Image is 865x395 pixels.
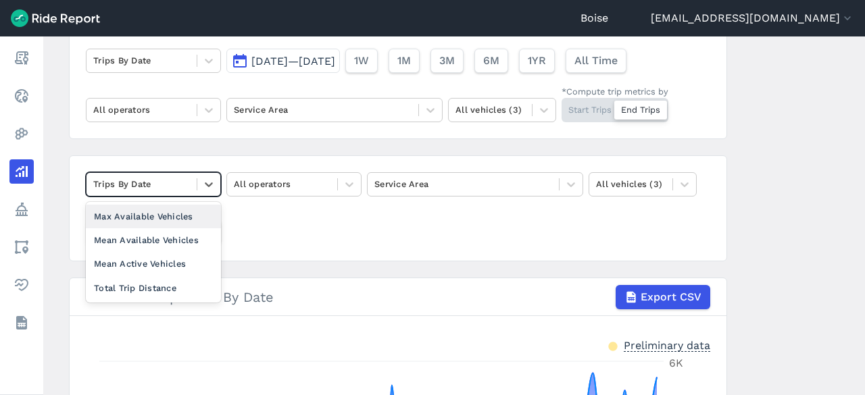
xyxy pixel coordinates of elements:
[9,197,34,221] a: Policy
[86,205,221,228] div: Max Available Vehicles
[651,10,854,26] button: [EMAIL_ADDRESS][DOMAIN_NAME]
[566,49,626,73] button: All Time
[528,53,546,69] span: 1YR
[9,46,34,70] a: Report
[616,285,710,309] button: Export CSV
[483,53,499,69] span: 6M
[9,311,34,335] a: Datasets
[9,122,34,146] a: Heatmaps
[86,252,221,275] div: Mean Active Vehicles
[574,53,618,69] span: All Time
[430,49,464,73] button: 3M
[624,338,710,352] div: Preliminary data
[9,84,34,108] a: Realtime
[86,228,221,252] div: Mean Available Vehicles
[9,273,34,297] a: Health
[9,159,34,184] a: Analyze
[9,235,34,259] a: Areas
[251,55,335,68] span: [DATE]—[DATE]
[580,10,608,26] a: Boise
[562,85,668,98] div: *Compute trip metrics by
[519,49,555,73] button: 1YR
[354,53,369,69] span: 1W
[397,53,411,69] span: 1M
[11,9,100,27] img: Ride Report
[641,289,701,305] span: Export CSV
[86,285,710,309] div: Metrics Comparison By Date
[669,357,683,369] tspan: 6K
[86,276,221,300] div: Total Trip Distance
[439,53,455,69] span: 3M
[345,49,378,73] button: 1W
[474,49,508,73] button: 6M
[389,49,420,73] button: 1M
[226,49,340,73] button: [DATE]—[DATE]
